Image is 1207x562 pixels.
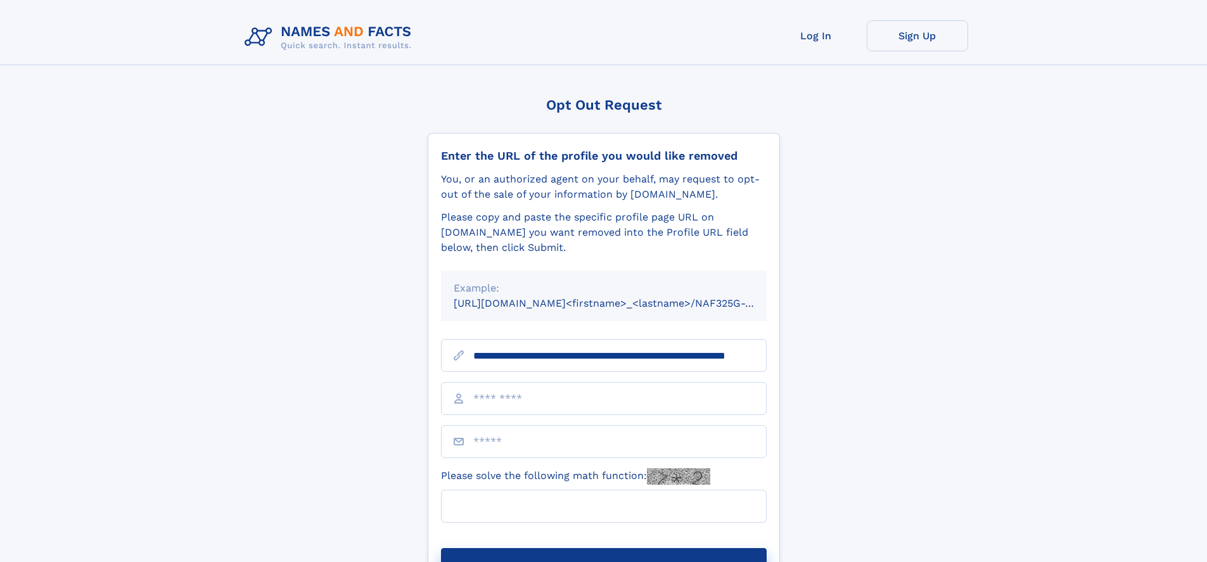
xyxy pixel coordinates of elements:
[765,20,867,51] a: Log In
[867,20,968,51] a: Sign Up
[454,281,754,296] div: Example:
[454,297,791,309] small: [URL][DOMAIN_NAME]<firstname>_<lastname>/NAF325G-xxxxxxxx
[441,172,767,202] div: You, or an authorized agent on your behalf, may request to opt-out of the sale of your informatio...
[441,468,710,485] label: Please solve the following math function:
[441,210,767,255] div: Please copy and paste the specific profile page URL on [DOMAIN_NAME] you want removed into the Pr...
[239,20,422,54] img: Logo Names and Facts
[428,97,780,113] div: Opt Out Request
[441,149,767,163] div: Enter the URL of the profile you would like removed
